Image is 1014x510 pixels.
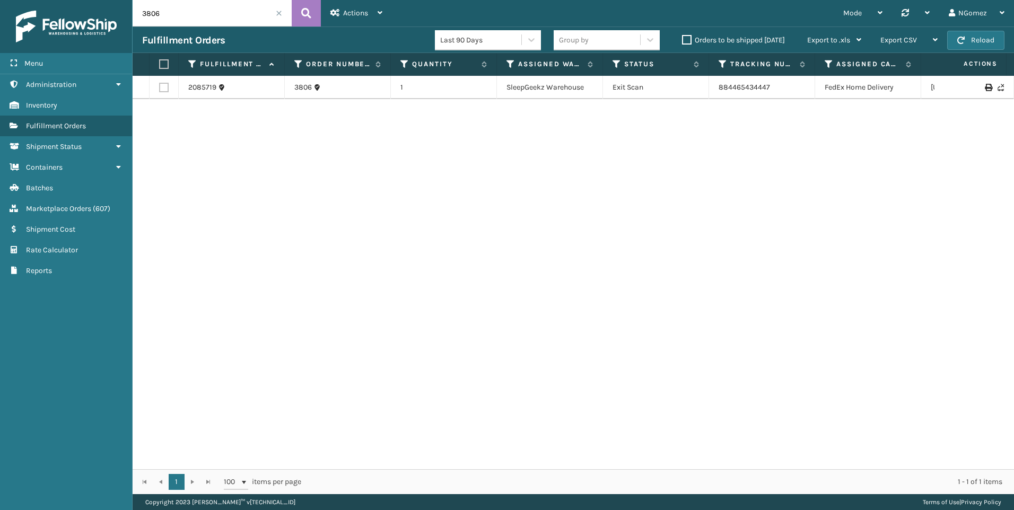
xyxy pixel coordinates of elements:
[998,84,1004,91] i: Never Shipped
[961,498,1001,506] a: Privacy Policy
[169,474,185,490] a: 1
[947,31,1004,50] button: Reload
[559,34,589,46] div: Group by
[843,8,862,17] span: Mode
[26,183,53,192] span: Batches
[26,225,75,234] span: Shipment Cost
[306,59,370,69] label: Order Number
[93,204,110,213] span: ( 607 )
[391,76,497,99] td: 1
[224,474,301,490] span: items per page
[26,80,76,89] span: Administration
[880,36,917,45] span: Export CSV
[26,142,82,151] span: Shipment Status
[24,59,43,68] span: Menu
[16,11,117,42] img: logo
[26,101,57,110] span: Inventory
[930,55,1004,73] span: Actions
[224,477,240,487] span: 100
[294,82,312,93] a: 3806
[316,477,1002,487] div: 1 - 1 of 1 items
[26,204,91,213] span: Marketplace Orders
[518,59,582,69] label: Assigned Warehouse
[682,36,785,45] label: Orders to be shipped [DATE]
[412,59,476,69] label: Quantity
[985,84,991,91] i: Print Label
[497,76,603,99] td: SleepGeekz Warehouse
[145,494,295,510] p: Copyright 2023 [PERSON_NAME]™ v [TECHNICAL_ID]
[603,76,709,99] td: Exit Scan
[923,494,1001,510] div: |
[188,82,216,93] a: 2085719
[815,76,921,99] td: FedEx Home Delivery
[142,34,225,47] h3: Fulfillment Orders
[26,245,78,254] span: Rate Calculator
[807,36,850,45] span: Export to .xls
[26,121,86,130] span: Fulfillment Orders
[26,266,52,275] span: Reports
[923,498,959,506] a: Terms of Use
[440,34,522,46] div: Last 90 Days
[200,59,264,69] label: Fulfillment Order Id
[836,59,901,69] label: Assigned Carrier Service
[730,59,794,69] label: Tracking Number
[719,83,770,92] a: 884465434447
[624,59,688,69] label: Status
[343,8,368,17] span: Actions
[26,163,63,172] span: Containers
